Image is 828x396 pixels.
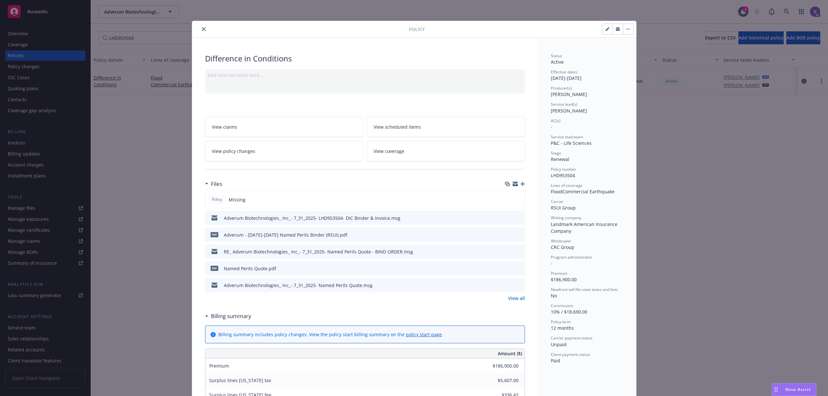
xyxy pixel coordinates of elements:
[211,232,218,237] span: pdf
[562,188,615,195] span: Commercial Earthquake
[551,124,552,130] span: -
[551,188,562,195] span: Flood
[212,148,255,155] span: View policy changes
[205,117,363,137] a: View claims
[517,215,522,221] button: preview file
[211,312,251,320] h3: Billing summary
[212,123,237,130] span: View claims
[551,53,562,59] span: Status
[551,166,576,172] span: Policy number
[551,325,574,331] span: 12 months
[480,376,522,385] input: 0.00
[409,26,425,33] span: Policy
[551,221,619,234] span: Landmark American Insurance Company
[506,215,511,221] button: download file
[374,123,421,130] span: View scheduled items
[551,303,573,308] span: Commission
[229,196,245,203] span: Missing
[551,260,552,266] span: -
[551,309,587,315] span: 10% / $18,690.00
[506,265,511,272] button: download file
[551,244,574,250] span: CRC Group
[506,282,511,289] button: download file
[506,231,511,238] button: download file
[205,141,363,161] a: View policy changes
[208,72,522,79] div: Add internal notes here...
[205,312,251,320] div: Billing summary
[551,276,577,283] span: $186,900.00
[551,287,618,292] span: Newfront will file state taxes and fees
[551,134,583,140] span: Service lead team
[551,69,623,81] div: [DATE] - [DATE]
[211,197,223,202] span: Policy
[374,148,404,155] span: View coverage
[551,205,576,211] span: RSUI Group
[551,172,575,178] span: LHD953504
[551,156,569,162] span: Renewal
[551,85,572,91] span: Producer(s)
[517,231,522,238] button: preview file
[224,265,276,272] div: Named Perils Quote.pdf
[367,117,525,137] a: View scheduled items
[551,118,561,123] span: AC(s)
[772,383,780,396] div: Drag to move
[224,215,400,221] div: Adverum Biotechnologies_ Inc_- 7_31_2025- LHD953504- DIC Binder & Invoice.msg
[224,248,413,255] div: RE_ Adverum Biotechnologies_ Inc_- 7_31_2025- Named Perils Quote - BIND ORDER.msg
[551,238,571,244] span: Wholesaler
[551,150,561,156] span: Stage
[209,377,271,383] span: Surplus lines [US_STATE] tax
[551,358,560,364] span: Paid
[209,363,229,369] span: Premium
[551,199,564,204] span: Carrier
[551,293,557,299] span: No
[205,180,222,188] div: Files
[551,271,567,276] span: Premium
[218,331,443,338] div: Billing summary includes policy changes. View the policy start billing summary on the .
[205,53,525,64] div: Difference in Conditions
[200,25,208,33] button: close
[551,215,581,220] span: Writing company
[498,350,522,357] span: Amount ($)
[224,231,347,238] div: Adverum - [DATE]-[DATE] Named Perils Binder (RSUI).pdf
[551,59,564,65] span: Active
[551,69,577,75] span: Effective dates
[551,108,587,114] span: [PERSON_NAME]
[517,248,522,255] button: preview file
[506,248,511,255] button: download file
[551,341,567,348] span: Unpaid
[785,387,811,392] span: Nova Assist
[551,183,583,188] span: Lines of coverage
[224,282,373,289] div: Adverum Biotechnologies_ Inc_- 7_31_2025- Named Perils Quote.msg
[508,295,525,302] a: View all
[517,282,522,289] button: preview file
[367,141,525,161] a: View coverage
[551,91,587,97] span: [PERSON_NAME]
[551,254,592,260] span: Program administrator
[551,319,571,325] span: Policy term
[406,331,442,337] a: policy start page
[551,335,593,341] span: Carrier payment status
[480,361,522,371] input: 0.00
[211,266,218,271] span: pdf
[551,352,590,357] span: Client payment status
[551,102,577,107] span: Service lead(s)
[772,383,816,396] button: Nova Assist
[551,140,592,146] span: P&C - Life Sciences
[211,180,222,188] h3: Files
[517,265,522,272] button: preview file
